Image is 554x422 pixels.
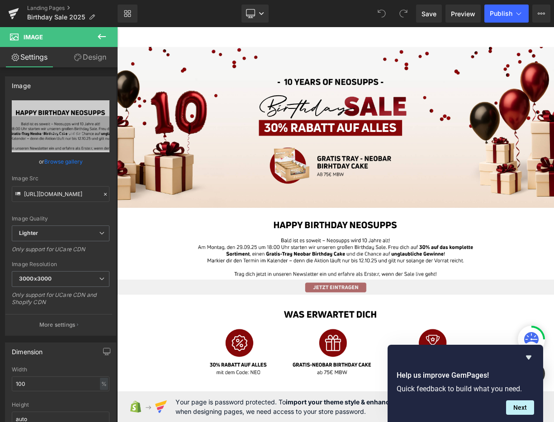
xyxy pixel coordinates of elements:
div: Image [12,77,31,89]
p: Quick feedback to build what you need. [397,384,534,393]
button: Next question [506,400,534,415]
a: Landing Pages [27,5,118,12]
button: Redo [394,5,412,23]
button: More settings [5,314,112,335]
a: New Library [118,5,137,23]
span: Image [24,33,43,41]
div: Dimension [12,343,43,356]
span: Preview [451,9,475,19]
b: Lighter [19,230,38,236]
button: Publish [484,5,529,23]
a: Preview [445,5,481,23]
div: Only support for UCare CDN [12,246,109,259]
div: Help us improve GemPages! [397,352,534,415]
h2: Help us improve GemPages! [397,370,534,381]
div: Only support for UCare CDN and Shopify CDN [12,291,109,312]
div: % [100,378,108,390]
strong: import your theme style & enhance your experience [286,398,445,406]
span: Publish [490,10,512,17]
span: Save [421,9,436,19]
button: Undo [373,5,391,23]
input: Link [12,186,109,202]
div: Image Quality [12,216,109,222]
div: or [12,157,109,166]
p: More settings [39,321,76,329]
div: Width [12,366,109,373]
span: Birthday Sale 2025 [27,14,85,21]
a: Browse gallery [44,154,83,169]
div: Image Resolution [12,261,109,267]
div: Image Src [12,175,109,182]
button: Hide survey [523,352,534,363]
div: Height [12,402,109,408]
a: Design [61,47,119,67]
input: auto [12,376,109,391]
span: Your page is password protected. To when designing pages, we need access to your store password. [175,397,445,416]
button: More [532,5,550,23]
b: 3000x3000 [19,275,52,282]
